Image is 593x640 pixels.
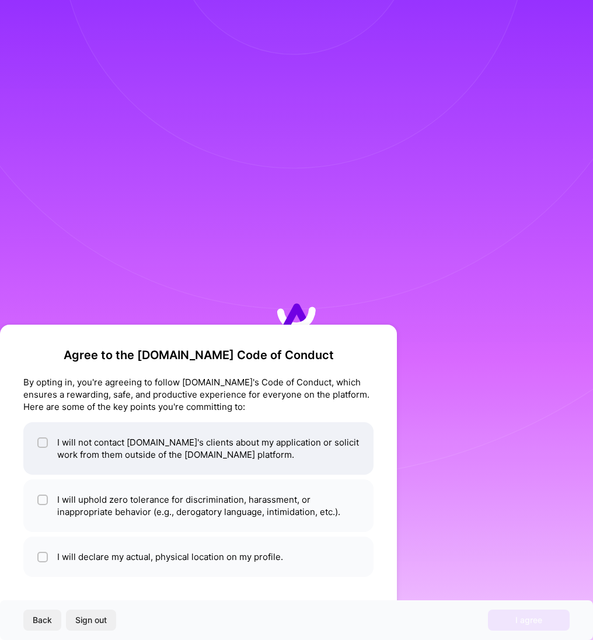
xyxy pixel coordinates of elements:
button: Sign out [66,610,116,631]
button: Back [23,610,61,631]
span: Sign out [75,614,107,626]
div: By opting in, you're agreeing to follow [DOMAIN_NAME]'s Code of Conduct, which ensures a rewardin... [23,376,374,413]
h2: Agree to the [DOMAIN_NAME] Code of Conduct [23,348,374,362]
li: I will not contact [DOMAIN_NAME]'s clients about my application or solicit work from them outside... [23,422,374,475]
span: Back [33,614,52,626]
li: I will uphold zero tolerance for discrimination, harassment, or inappropriate behavior (e.g., der... [23,479,374,532]
li: I will declare my actual, physical location on my profile. [23,537,374,577]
